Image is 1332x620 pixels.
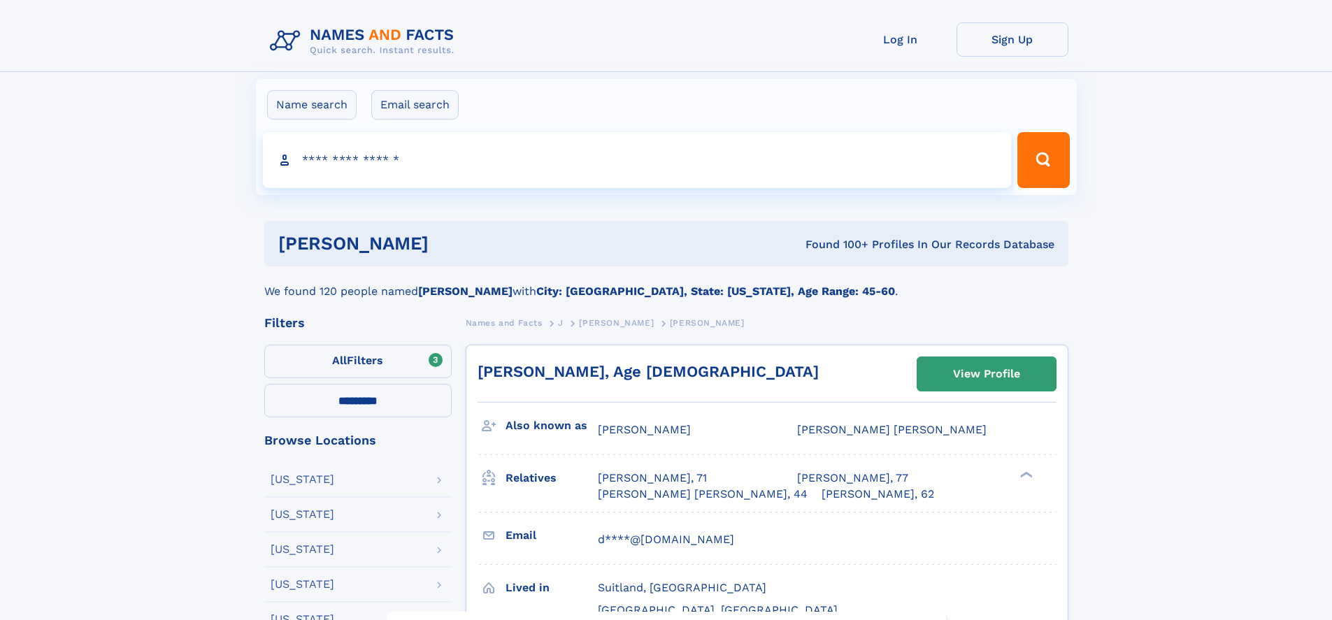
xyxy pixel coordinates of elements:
span: [PERSON_NAME] [579,318,654,328]
span: [GEOGRAPHIC_DATA], [GEOGRAPHIC_DATA] [598,603,838,617]
h3: Relatives [506,466,598,490]
span: [PERSON_NAME] [598,423,691,436]
a: [PERSON_NAME] [579,314,654,331]
div: ❯ [1017,470,1033,480]
span: All [332,354,347,367]
a: View Profile [917,357,1056,391]
span: Suitland, [GEOGRAPHIC_DATA] [598,581,766,594]
label: Filters [264,345,452,378]
span: J [558,318,564,328]
div: View Profile [953,358,1020,390]
div: [US_STATE] [271,544,334,555]
div: We found 120 people named with . [264,266,1068,300]
a: [PERSON_NAME], 71 [598,470,707,486]
a: [PERSON_NAME], Age [DEMOGRAPHIC_DATA] [478,363,819,380]
b: [PERSON_NAME] [418,284,513,298]
h3: Lived in [506,576,598,600]
input: search input [263,132,1012,188]
div: Browse Locations [264,434,452,447]
b: City: [GEOGRAPHIC_DATA], State: [US_STATE], Age Range: 45-60 [536,284,895,298]
a: Names and Facts [466,314,543,331]
img: Logo Names and Facts [264,22,466,60]
div: [US_STATE] [271,579,334,590]
a: Log In [845,22,957,57]
a: Sign Up [957,22,1068,57]
h3: Email [506,524,598,547]
div: [US_STATE] [271,474,334,485]
label: Name search [267,90,357,120]
div: Filters [264,317,452,329]
h1: [PERSON_NAME] [278,235,617,252]
button: Search Button [1017,132,1069,188]
a: J [558,314,564,331]
span: [PERSON_NAME] [PERSON_NAME] [797,423,987,436]
div: [US_STATE] [271,509,334,520]
h3: Also known as [506,414,598,438]
div: Found 100+ Profiles In Our Records Database [617,237,1054,252]
a: [PERSON_NAME], 62 [822,486,934,502]
a: [PERSON_NAME] [PERSON_NAME], 44 [598,486,808,502]
label: Email search [371,90,459,120]
a: [PERSON_NAME], 77 [797,470,908,486]
span: [PERSON_NAME] [670,318,745,328]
